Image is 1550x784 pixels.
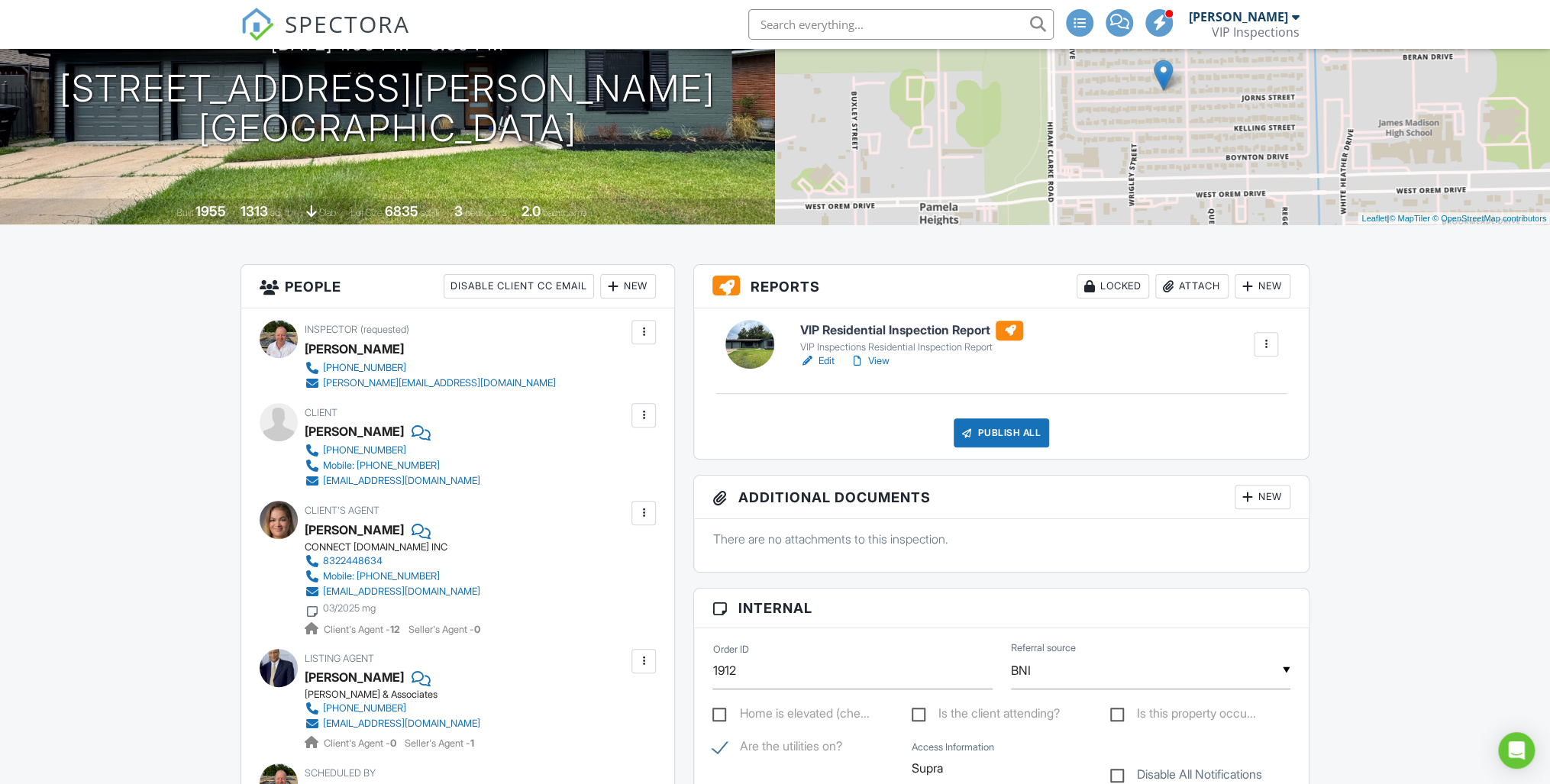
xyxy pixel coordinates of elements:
div: [EMAIL_ADDRESS][DOMAIN_NAME] [323,475,480,487]
div: Attach [1155,274,1229,298]
label: Referral source [1011,641,1076,655]
div: Mobile: [PHONE_NUMBER] [323,460,440,472]
div: 3 [454,203,463,219]
label: Is the client attending? [912,706,1060,725]
div: Mobile: [PHONE_NUMBER] [323,570,440,582]
div: Publish All [954,418,1049,447]
a: VIP Residential Inspection Report VIP Inspections Residential Inspection Report [799,321,1023,354]
span: (requested) [360,324,409,335]
div: [PHONE_NUMBER] [323,362,406,374]
a: [PHONE_NUMBER] [305,360,556,376]
a: Leaflet [1361,214,1387,223]
label: Access Information [912,740,994,754]
span: Client's Agent [305,505,379,516]
div: [PERSON_NAME][EMAIL_ADDRESS][DOMAIN_NAME] [323,377,556,389]
span: sq.ft. [421,207,440,218]
div: 2.0 [522,203,541,219]
span: Listing Agent [305,653,374,664]
a: [EMAIL_ADDRESS][DOMAIN_NAME] [305,716,480,731]
div: Open Intercom Messenger [1498,732,1535,769]
div: New [1235,485,1290,509]
div: 03/2025 mg [323,602,376,615]
a: [EMAIL_ADDRESS][DOMAIN_NAME] [305,584,480,599]
a: Mobile: [PHONE_NUMBER] [305,458,480,473]
input: Search everything... [748,9,1054,40]
h3: Additional Documents [694,476,1309,519]
img: The Best Home Inspection Software - Spectora [241,8,274,41]
a: [PERSON_NAME] [305,666,404,689]
h3: People [241,265,674,308]
span: sq. ft. [270,207,292,218]
span: Seller's Agent - [408,624,480,635]
span: Client's Agent - [324,737,399,749]
a: 8322448634 [305,553,480,569]
p: There are no attachments to this inspection. [712,531,1290,547]
label: Order ID [712,643,748,657]
div: [PERSON_NAME] [305,420,404,443]
a: Mobile: [PHONE_NUMBER] [305,569,480,584]
a: [PHONE_NUMBER] [305,701,480,716]
a: © MapTiler [1389,214,1430,223]
strong: 1 [470,737,474,749]
h3: Reports [694,265,1309,308]
span: Client [305,407,337,418]
strong: 0 [390,737,396,749]
div: Locked [1077,274,1149,298]
span: Lot Size [350,207,383,218]
a: Edit [799,353,834,369]
a: View [849,353,889,369]
label: Are the utilities on? [712,739,841,758]
div: [PHONE_NUMBER] [323,444,406,457]
div: [EMAIL_ADDRESS][DOMAIN_NAME] [323,586,480,598]
div: [PHONE_NUMBER] [323,702,406,715]
strong: 12 [390,624,400,635]
h1: [STREET_ADDRESS][PERSON_NAME] [GEOGRAPHIC_DATA] [60,69,715,150]
label: Is this property occupied? [1110,706,1256,725]
a: [PERSON_NAME] [305,518,404,541]
a: © OpenStreetMap contributors [1432,214,1546,223]
span: Built [176,207,193,218]
div: 1955 [195,203,226,219]
h3: Internal [694,589,1309,628]
div: [PERSON_NAME] [1189,9,1288,24]
div: 6835 [385,203,418,219]
a: [PERSON_NAME][EMAIL_ADDRESS][DOMAIN_NAME] [305,376,556,391]
a: [PHONE_NUMBER] [305,443,480,458]
a: SPECTORA [241,21,410,53]
span: bathrooms [543,207,586,218]
a: [EMAIL_ADDRESS][DOMAIN_NAME] [305,473,480,489]
div: VIP Inspections [1212,24,1300,40]
div: [EMAIL_ADDRESS][DOMAIN_NAME] [323,718,480,730]
span: bedrooms [465,207,507,218]
span: SPECTORA [285,8,410,40]
span: Client's Agent - [324,624,402,635]
div: Disable Client CC Email [444,274,594,298]
span: Inspector [305,324,357,335]
div: [PERSON_NAME] [305,337,404,360]
div: VIP Inspections Residential Inspection Report [799,341,1023,353]
div: | [1358,212,1550,225]
span: Seller's Agent - [405,737,474,749]
div: 1313 [241,203,268,219]
strong: 0 [474,624,480,635]
div: New [600,274,656,298]
span: slab [319,207,336,218]
div: New [1235,274,1290,298]
div: [PERSON_NAME] & Associates [305,689,492,701]
div: 8322448634 [323,555,383,567]
label: Home is elevated (check if true) [712,706,869,725]
h6: VIP Residential Inspection Report [799,321,1023,340]
span: Scheduled By [305,767,376,779]
div: CONNECT [DOMAIN_NAME] INC [305,541,492,553]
